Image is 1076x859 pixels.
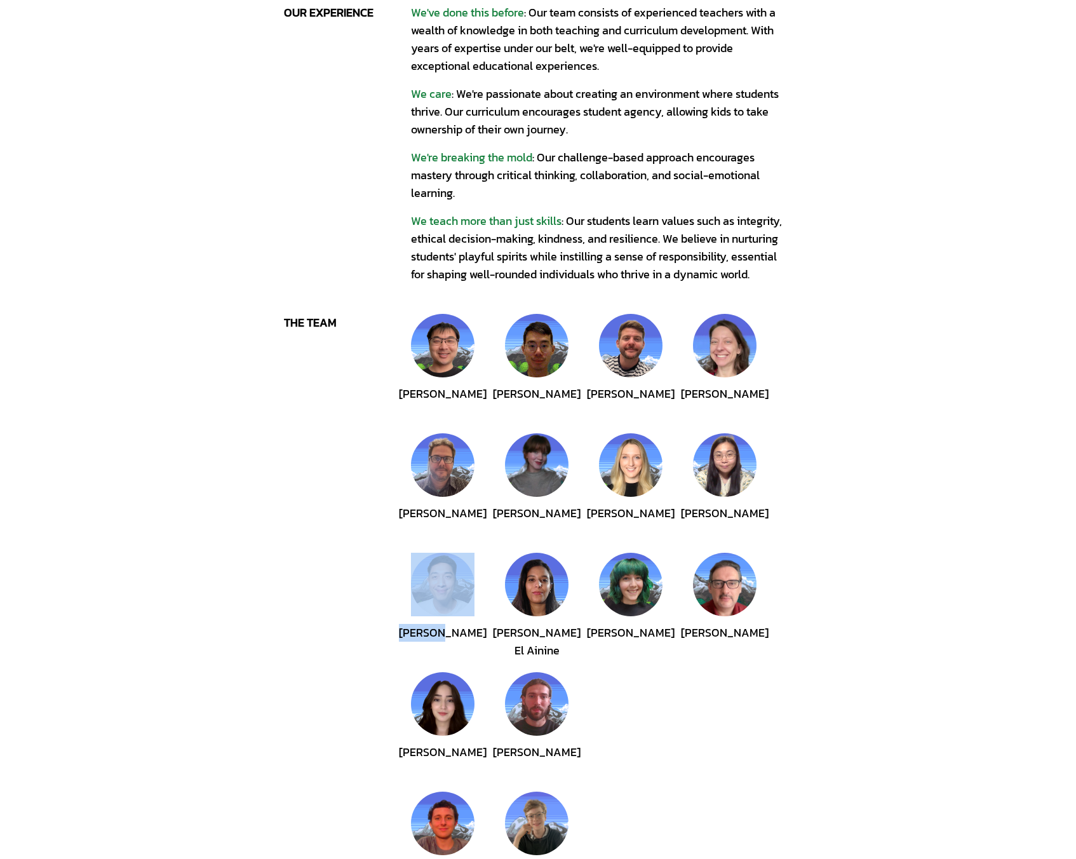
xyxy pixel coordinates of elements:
div: [PERSON_NAME] [493,385,581,423]
img: Alan Tang [505,314,568,377]
button: Hanae Assarikhi[PERSON_NAME] [411,672,474,781]
div: [PERSON_NAME] [681,504,769,543]
div: [PERSON_NAME] [399,743,487,781]
img: Natalie Pavlish [599,433,662,497]
img: James Morrissey [505,672,568,736]
img: Jeff Naqvi [693,553,757,616]
button: Nigel Coens[PERSON_NAME] [599,314,662,423]
button: James Morrissey[PERSON_NAME] [505,672,568,781]
div: [PERSON_NAME] [493,743,581,781]
img: Kassie Vanlandingham [599,553,662,616]
img: Mia Chen [693,433,757,497]
div: : Our team consists of experienced teachers with a wealth of knowledge in both teaching and curri... [411,4,792,75]
div: [PERSON_NAME] [399,624,487,662]
div: [PERSON_NAME] [587,385,675,423]
button: Natalie Pavlish[PERSON_NAME] [599,433,662,543]
img: Sara Ahmar El Ainine [505,553,568,616]
div: [PERSON_NAME] El Ainine [493,624,581,662]
button: Kim Monk-Goldsmith[PERSON_NAME] [693,314,757,423]
span: We're breaking the mold [411,149,532,166]
button: Eric Pilcher[PERSON_NAME] [411,433,474,543]
div: : Our challenge-based approach encourages mastery through critical thinking, collaboration, and s... [411,149,792,202]
span: We've done this before [411,4,524,21]
img: Michael Chen [411,314,474,377]
span: We teach more than just skills [411,212,562,229]
img: Hudson [411,792,474,855]
img: Hanae Assarikhi [411,672,474,736]
img: Finn Blackmore [505,433,568,497]
img: Keegan [505,792,568,855]
div: [PERSON_NAME] [587,624,675,662]
div: [PERSON_NAME] [399,385,487,423]
button: Finn Blackmore[PERSON_NAME] [505,433,568,543]
button: Jeff Naqvi[PERSON_NAME] [693,553,757,662]
img: Kim Monk-Goldsmith [693,314,757,377]
button: Alan Tang[PERSON_NAME] [505,314,568,423]
div: [PERSON_NAME] [681,385,769,423]
div: our experience [284,4,411,22]
button: Michael Chen[PERSON_NAME] [411,314,474,423]
div: : Our students learn values such as integrity, ethical decision-making, kindness, and resilience.... [411,212,792,283]
div: [PERSON_NAME] [493,504,581,543]
div: : We're passionate about creating an environment where students thrive. Our curriculum encourages... [411,85,792,139]
img: Alex Ho [411,553,474,616]
button: Mia Chen[PERSON_NAME] [693,433,757,543]
button: Kassie Vanlandingham[PERSON_NAME] [599,553,662,662]
div: the team [284,314,411,332]
div: [PERSON_NAME] [681,624,769,662]
button: Sara Ahmar El Ainine[PERSON_NAME] El Ainine [505,553,568,662]
img: Nigel Coens [599,314,662,377]
button: Alex Ho[PERSON_NAME] [411,553,474,662]
span: We care [411,85,452,102]
div: [PERSON_NAME] [399,504,487,543]
img: Eric Pilcher [411,433,474,497]
div: [PERSON_NAME] [587,504,675,543]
